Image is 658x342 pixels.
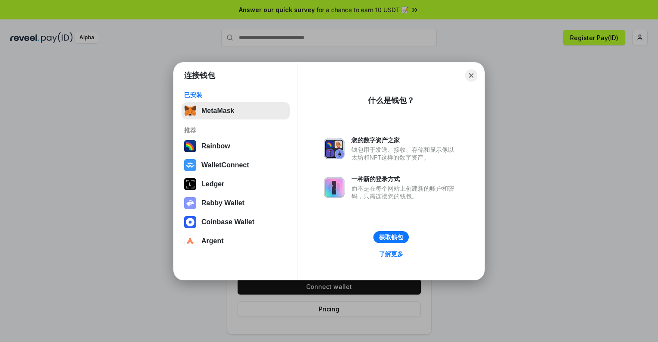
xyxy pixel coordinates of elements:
div: Argent [201,237,224,245]
img: svg+xml,%3Csvg%20width%3D%2228%22%20height%3D%2228%22%20viewBox%3D%220%200%2028%2028%22%20fill%3D... [184,159,196,171]
img: svg+xml,%3Csvg%20width%3D%2228%22%20height%3D%2228%22%20viewBox%3D%220%200%2028%2028%22%20fill%3D... [184,216,196,228]
div: 什么是钱包？ [368,95,414,106]
img: svg+xml,%3Csvg%20xmlns%3D%22http%3A%2F%2Fwww.w3.org%2F2000%2Fsvg%22%20width%3D%2228%22%20height%3... [184,178,196,190]
div: Rabby Wallet [201,199,244,207]
div: 已安装 [184,91,287,99]
div: WalletConnect [201,161,249,169]
button: WalletConnect [182,157,290,174]
button: 获取钱包 [373,231,409,243]
div: Ledger [201,180,224,188]
img: svg+xml,%3Csvg%20xmlns%3D%22http%3A%2F%2Fwww.w3.org%2F2000%2Fsvg%22%20fill%3D%22none%22%20viewBox... [324,138,345,159]
div: Coinbase Wallet [201,218,254,226]
div: 而不是在每个网站上创建新的账户和密码，只需连接您的钱包。 [351,185,458,200]
button: MetaMask [182,102,290,119]
img: svg+xml,%3Csvg%20fill%3D%22none%22%20height%3D%2233%22%20viewBox%3D%220%200%2035%2033%22%20width%... [184,105,196,117]
button: Rainbow [182,138,290,155]
h1: 连接钱包 [184,70,215,81]
div: MetaMask [201,107,234,115]
button: Coinbase Wallet [182,213,290,231]
img: svg+xml,%3Csvg%20width%3D%22120%22%20height%3D%22120%22%20viewBox%3D%220%200%20120%20120%22%20fil... [184,140,196,152]
div: 了解更多 [379,250,403,258]
button: Close [465,69,477,82]
a: 了解更多 [374,248,408,260]
div: Rainbow [201,142,230,150]
img: svg+xml,%3Csvg%20xmlns%3D%22http%3A%2F%2Fwww.w3.org%2F2000%2Fsvg%22%20fill%3D%22none%22%20viewBox... [184,197,196,209]
button: Argent [182,232,290,250]
div: 钱包用于发送、接收、存储和显示像以太坊和NFT这样的数字资产。 [351,146,458,161]
button: Rabby Wallet [182,195,290,212]
img: svg+xml,%3Csvg%20width%3D%2228%22%20height%3D%2228%22%20viewBox%3D%220%200%2028%2028%22%20fill%3D... [184,235,196,247]
img: svg+xml,%3Csvg%20xmlns%3D%22http%3A%2F%2Fwww.w3.org%2F2000%2Fsvg%22%20fill%3D%22none%22%20viewBox... [324,177,345,198]
div: 您的数字资产之家 [351,136,458,144]
div: 一种新的登录方式 [351,175,458,183]
button: Ledger [182,176,290,193]
div: 推荐 [184,126,287,134]
div: 获取钱包 [379,233,403,241]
